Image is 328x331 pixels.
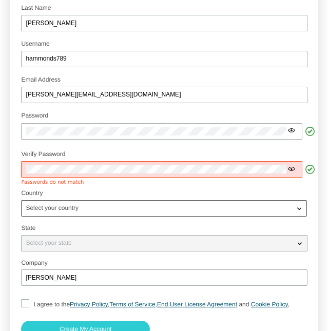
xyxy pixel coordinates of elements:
a: Privacy Policy [70,301,108,308]
label: Password [21,112,48,119]
a: Cookie Policy [251,301,288,308]
a: Terms of Service [109,301,155,308]
label: Username [21,40,49,47]
a: End User License Agreement [157,301,237,308]
span: I agree to the , , , [33,301,290,308]
span: and [239,301,249,308]
div: Passwords do not match [21,180,307,186]
label: Email Address [21,76,61,83]
label: Verify Password [21,150,65,158]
